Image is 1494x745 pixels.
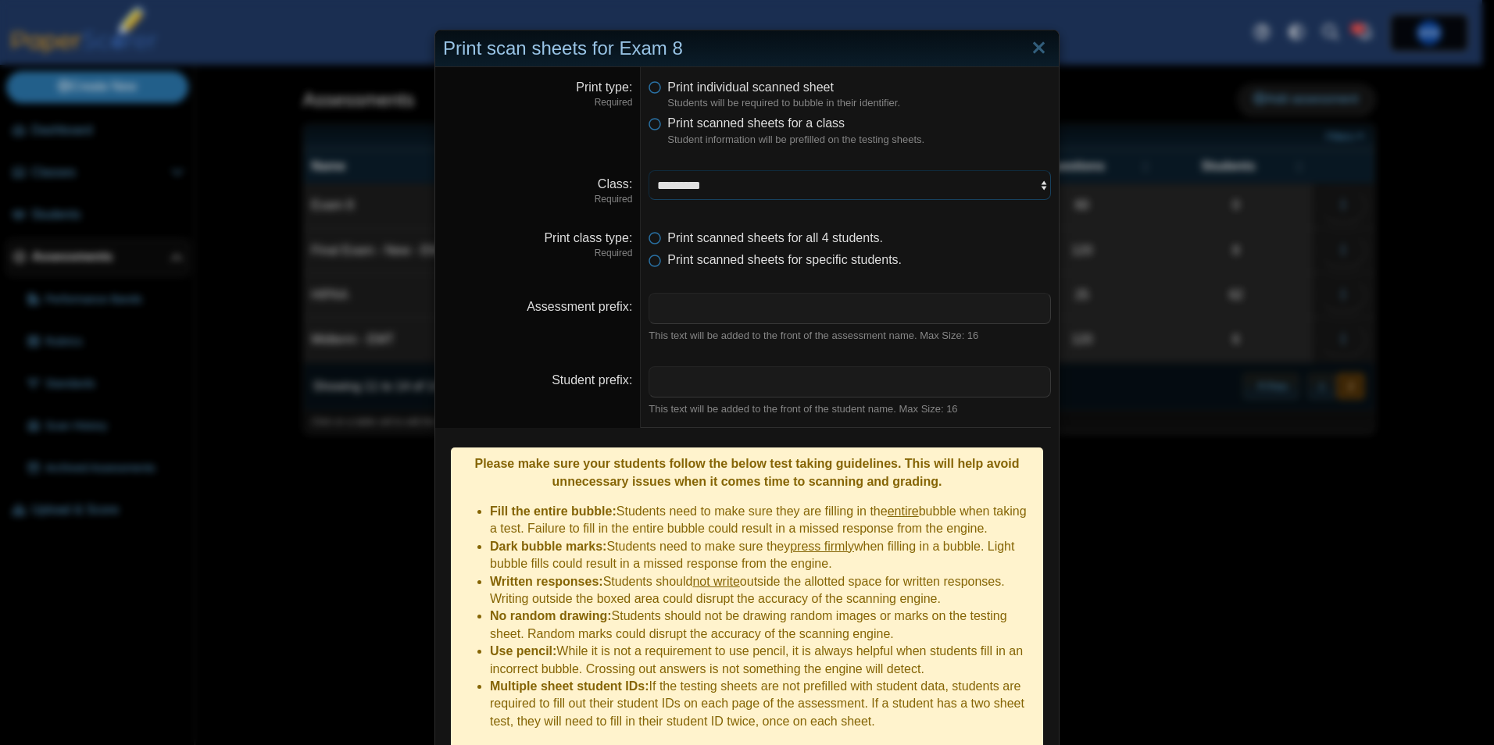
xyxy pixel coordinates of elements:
[667,96,1051,110] dfn: Students will be required to bubble in their identifier.
[667,231,883,244] span: Print scanned sheets for all 4 students.
[649,329,1051,343] div: This text will be added to the front of the assessment name. Max Size: 16
[576,80,632,94] label: Print type
[490,678,1035,730] li: If the testing sheets are not prefilled with student data, students are required to fill out thei...
[598,177,632,191] label: Class
[443,96,632,109] dfn: Required
[490,503,1035,538] li: Students need to make sure they are filling in the bubble when taking a test. Failure to fill in ...
[435,30,1059,67] div: Print scan sheets for Exam 8
[490,608,1035,643] li: Students should not be drawing random images or marks on the testing sheet. Random marks could di...
[544,231,632,244] label: Print class type
[443,193,632,206] dfn: Required
[490,504,617,518] b: Fill the entire bubble:
[692,575,739,588] u: not write
[490,644,556,658] b: Use pencil:
[1027,35,1051,62] a: Close
[667,133,1051,147] dfn: Student information will be prefilled on the testing sheets.
[490,573,1035,608] li: Students should outside the allotted space for written responses. Writing outside the boxed area ...
[474,457,1019,487] b: Please make sure your students follow the below test taking guidelines. This will help avoid unne...
[790,540,854,553] u: press firmly
[490,538,1035,573] li: Students need to make sure they when filling in a bubble. Light bubble fills could result in a mi...
[667,253,902,266] span: Print scanned sheets for specific students.
[490,609,612,622] b: No random drawing:
[490,540,606,553] b: Dark bubble marks:
[667,80,834,94] span: Print individual scanned sheet
[443,247,632,260] dfn: Required
[490,643,1035,678] li: While it is not a requirement to use pencil, it is always helpful when students fill in an incorr...
[888,504,919,518] u: entire
[490,679,649,693] b: Multiple sheet student IDs:
[649,402,1051,416] div: This text will be added to the front of the student name. Max Size: 16
[527,300,632,313] label: Assessment prefix
[667,116,845,130] span: Print scanned sheets for a class
[552,373,632,387] label: Student prefix
[490,575,603,588] b: Written responses:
